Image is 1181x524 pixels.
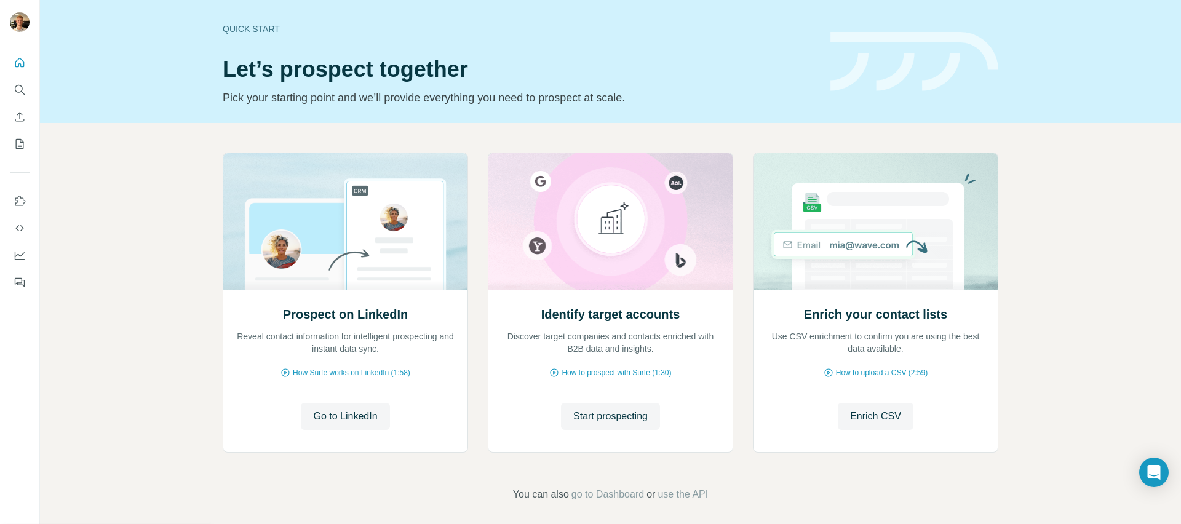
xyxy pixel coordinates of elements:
button: go to Dashboard [571,487,644,502]
button: Go to LinkedIn [301,403,389,430]
img: banner [830,32,998,92]
p: Discover target companies and contacts enriched with B2B data and insights. [501,330,720,355]
span: How to prospect with Surfe (1:30) [562,367,671,378]
button: Quick start [10,52,30,74]
p: Reveal contact information for intelligent prospecting and instant data sync. [236,330,455,355]
button: use the API [658,487,708,502]
button: Use Surfe API [10,217,30,239]
span: You can also [513,487,569,502]
span: How Surfe works on LinkedIn (1:58) [293,367,410,378]
h2: Enrich your contact lists [804,306,947,323]
button: Use Surfe on LinkedIn [10,190,30,212]
img: Enrich your contact lists [753,153,998,290]
span: Start prospecting [573,409,648,424]
div: Open Intercom Messenger [1139,458,1169,487]
button: Enrich CSV [838,403,913,430]
button: My lists [10,133,30,155]
button: Feedback [10,271,30,293]
img: Prospect on LinkedIn [223,153,468,290]
span: or [646,487,655,502]
h1: Let’s prospect together [223,57,816,82]
p: Use CSV enrichment to confirm you are using the best data available. [766,330,985,355]
img: Identify target accounts [488,153,733,290]
button: Start prospecting [561,403,660,430]
h2: Prospect on LinkedIn [283,306,408,323]
button: Dashboard [10,244,30,266]
h2: Identify target accounts [541,306,680,323]
button: Search [10,79,30,101]
p: Pick your starting point and we’ll provide everything you need to prospect at scale. [223,89,816,106]
div: Quick start [223,23,816,35]
img: Avatar [10,12,30,32]
span: Enrich CSV [850,409,901,424]
span: How to upload a CSV (2:59) [836,367,928,378]
button: Enrich CSV [10,106,30,128]
span: Go to LinkedIn [313,409,377,424]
